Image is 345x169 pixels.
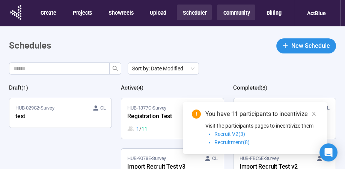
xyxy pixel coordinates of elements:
button: search [109,62,121,75]
button: Upload [144,5,172,20]
span: Recruitment(8) [214,139,250,145]
a: HUB-029C2•Survey CLtest [9,98,111,128]
button: plusNew Schedule [276,38,336,53]
button: Billing [261,5,287,20]
span: HUB-FBC6E • Survey [240,155,279,162]
span: 11 [142,125,148,133]
span: HUB-1377C • Survey [127,104,166,112]
h2: Draft [9,84,21,91]
span: New Schedule [291,41,330,50]
span: Sort by: Date Modified [132,63,194,74]
h2: Active [121,84,137,91]
button: Scheduler [177,5,212,20]
span: CL [100,104,106,112]
h2: Completed [233,84,261,91]
button: Community [217,5,255,20]
div: ActBlue [303,6,330,20]
span: close [311,111,316,116]
button: Create [35,5,62,20]
span: plus [282,43,288,49]
span: Recruit V2(3) [214,131,245,137]
div: You have 11 participants to incentivize [205,110,318,119]
button: Showreels [102,5,139,20]
div: 1 [127,125,147,133]
span: HUB-9078E • Survey [127,155,166,162]
span: ( 8 ) [261,85,267,91]
a: HUB-1377C•Survey CLRegistration Test1 / 11 [121,98,223,139]
button: Projects [67,5,97,20]
div: test [15,112,98,122]
div: Registration Test [127,112,210,122]
div: Open Intercom Messenger [319,143,337,161]
span: / [139,125,142,133]
p: Visit the participants pages to incentivize them [205,122,318,130]
h1: Schedules [9,39,51,53]
span: ( 1 ) [21,85,28,91]
a: HUB-F2D4C•Survey CLRecruitment Copy1 / 100 [234,98,336,139]
span: CL [212,155,218,162]
span: exclamation-circle [192,110,201,119]
span: search [112,65,118,72]
span: HUB-029C2 • Survey [15,104,54,112]
span: ( 4 ) [137,85,143,91]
